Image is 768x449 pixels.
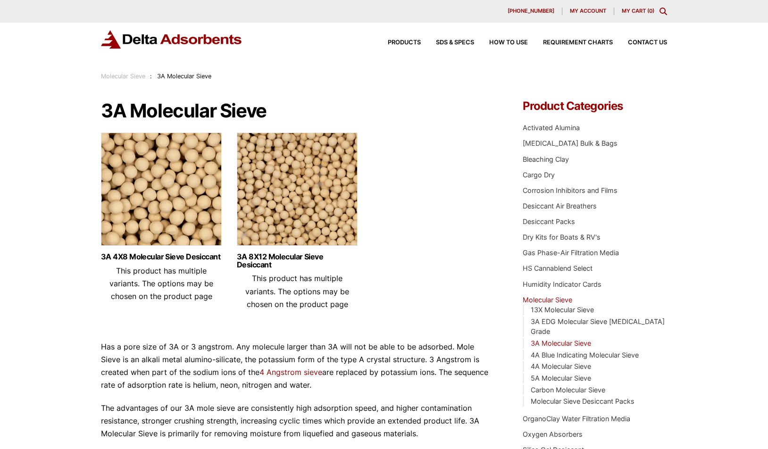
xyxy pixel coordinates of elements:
[523,233,601,241] a: Dry Kits for Boats & RV's
[101,30,242,49] img: Delta Adsorbents
[523,171,555,179] a: Cargo Dry
[531,397,634,405] a: Molecular Sieve Desiccant Packs
[508,8,554,14] span: [PHONE_NUMBER]
[523,186,618,194] a: Corrosion Inhibitors and Films
[523,100,667,112] h4: Product Categories
[531,386,605,394] a: Carbon Molecular Sieve
[523,264,593,272] a: HS Cannablend Select
[649,8,652,14] span: 0
[245,274,349,308] span: This product has multiple variants. The options may be chosen on the product page
[109,266,213,301] span: This product has multiple variants. The options may be chosen on the product page
[523,249,619,257] a: Gas Phase-Air Filtration Media
[613,40,667,46] a: Contact Us
[101,73,145,80] a: Molecular Sieve
[421,40,474,46] a: SDS & SPECS
[628,40,667,46] span: Contact Us
[436,40,474,46] span: SDS & SPECS
[523,202,597,210] a: Desiccant Air Breathers
[101,100,494,121] h1: 3A Molecular Sieve
[373,40,421,46] a: Products
[528,40,613,46] a: Requirement Charts
[531,351,639,359] a: 4A Blue Indicating Molecular Sieve
[523,415,630,423] a: OrganoClay Water Filtration Media
[150,73,152,80] span: :
[523,280,601,288] a: Humidity Indicator Cards
[531,362,591,370] a: 4A Molecular Sieve
[531,374,591,382] a: 5A Molecular Sieve
[562,8,614,15] a: My account
[523,124,580,132] a: Activated Alumina
[543,40,613,46] span: Requirement Charts
[531,317,665,336] a: 3A EDG Molecular Sieve [MEDICAL_DATA] Grade
[474,40,528,46] a: How to Use
[489,40,528,46] span: How to Use
[157,73,211,80] span: 3A Molecular Sieve
[570,8,606,14] span: My account
[101,253,222,261] a: 3A 4X8 Molecular Sieve Desiccant
[523,430,583,438] a: Oxygen Absorbers
[523,217,575,225] a: Desiccant Packs
[388,40,421,46] span: Products
[237,253,358,269] a: 3A 8X12 Molecular Sieve Desiccant
[523,155,569,163] a: Bleaching Clay
[531,306,594,314] a: 13X Molecular Sieve
[101,341,494,392] p: Has a pore size of 3A or 3 angstrom. Any molecule larger than 3A will not be able to be adsorbed....
[259,367,322,377] a: 4 Angstrom sieve
[523,139,618,147] a: [MEDICAL_DATA] Bulk & Bags
[101,402,494,441] p: The advantages of our 3A mole sieve are consistently high adsorption speed, and higher contaminat...
[659,8,667,15] div: Toggle Modal Content
[531,339,591,347] a: 3A Molecular Sieve
[622,8,654,14] a: My Cart (0)
[500,8,562,15] a: [PHONE_NUMBER]
[523,296,572,304] a: Molecular Sieve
